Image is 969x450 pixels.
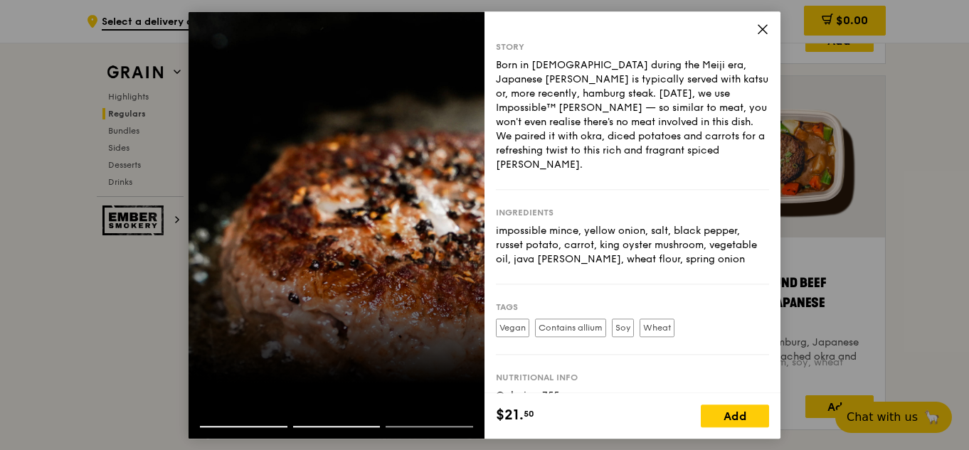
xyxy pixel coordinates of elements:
[496,224,769,267] div: impossible mince, yellow onion, salt, black pepper, russet potato, carrot, king oyster mushroom, ...
[640,318,674,337] label: Wheat
[524,408,534,419] span: 50
[496,405,524,426] span: $21.
[496,58,769,172] div: Born in [DEMOGRAPHIC_DATA] during the Meiji era, Japanese [PERSON_NAME] is typically served with ...
[496,372,769,383] div: Nutritional info
[496,41,769,53] div: Story
[701,405,769,427] div: Add
[496,318,529,337] label: Vegan
[496,301,769,313] div: Tags
[535,318,606,337] label: Contains allium
[496,389,769,403] div: Calories: 755
[612,318,634,337] label: Soy
[496,207,769,218] div: Ingredients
